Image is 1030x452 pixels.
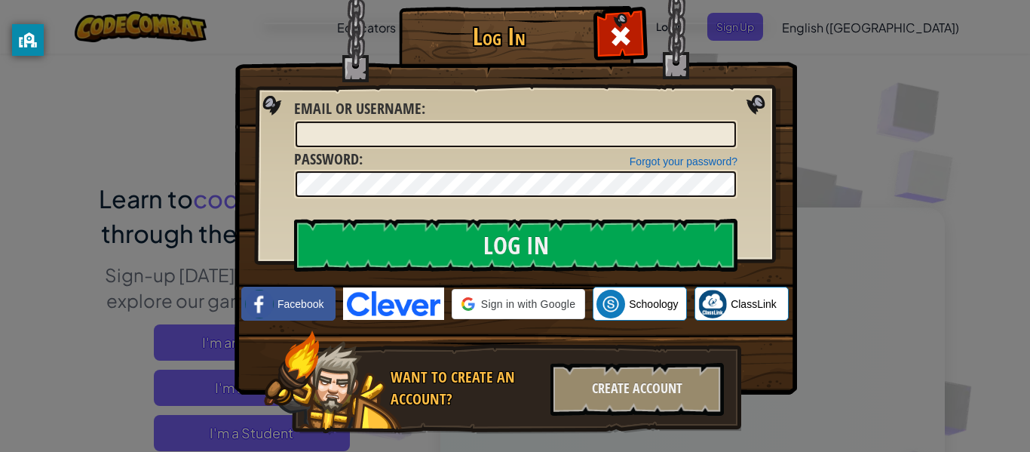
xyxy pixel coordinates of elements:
input: Log In [294,219,737,272]
img: classlink-logo-small.png [698,290,727,318]
span: Password [294,149,359,169]
button: privacy banner [12,24,44,56]
label: : [294,98,425,120]
div: Create Account [550,363,724,416]
h1: Log In [403,23,595,50]
div: Want to create an account? [391,367,541,410]
a: Forgot your password? [630,155,737,168]
img: clever-logo-blue.png [343,287,444,320]
span: Email or Username [294,98,422,118]
label: : [294,149,363,171]
span: Facebook [277,297,323,312]
span: ClassLink [731,297,777,312]
span: Sign in with Google [481,297,575,312]
div: Sign in with Google [452,289,585,319]
span: Schoology [629,297,678,312]
img: facebook_small.png [245,290,274,318]
img: schoology.png [596,290,625,318]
